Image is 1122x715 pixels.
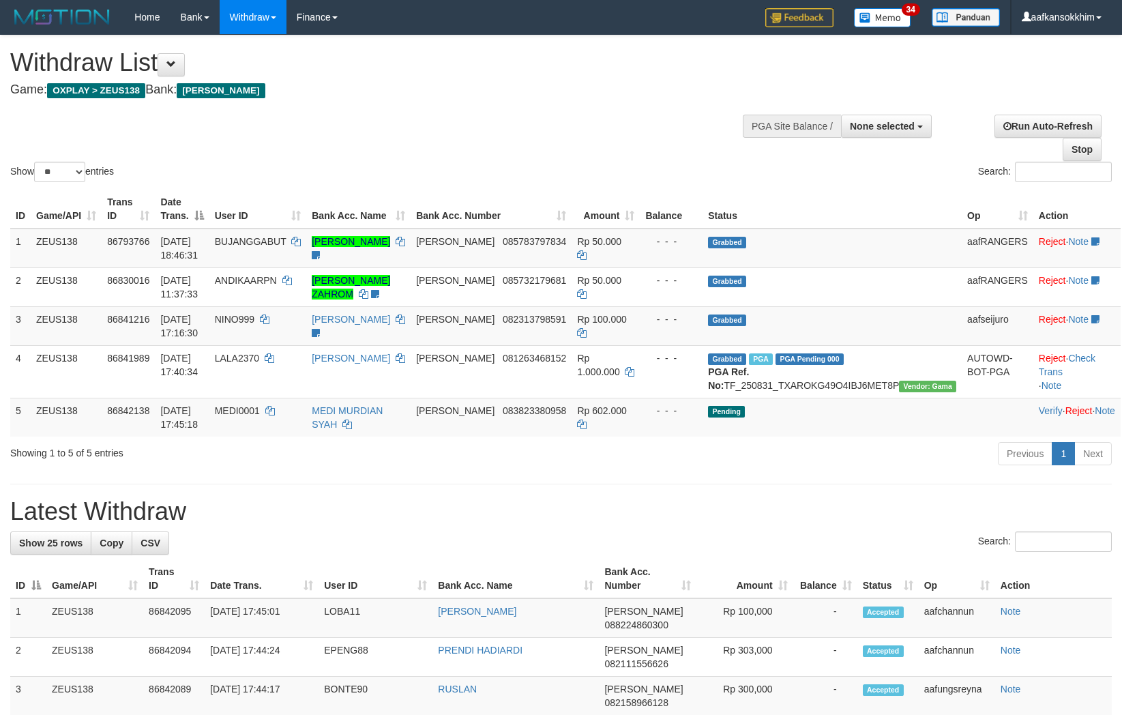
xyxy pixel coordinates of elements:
[416,236,494,247] span: [PERSON_NAME]
[312,275,390,300] a: [PERSON_NAME] ZAHROM
[749,353,773,365] span: Marked by aafRornrotha
[962,190,1033,229] th: Op: activate to sort column ascending
[604,658,668,669] span: Copy 082111556626 to clipboard
[10,7,114,27] img: MOTION_logo.png
[577,353,619,377] span: Rp 1.000.000
[577,314,626,325] span: Rp 100.000
[107,236,149,247] span: 86793766
[1001,645,1021,656] a: Note
[1068,314,1089,325] a: Note
[645,312,697,326] div: - - -
[577,275,621,286] span: Rp 50.000
[932,8,1000,27] img: panduan.png
[10,306,31,345] td: 3
[10,598,46,638] td: 1
[91,531,132,555] a: Copy
[10,267,31,306] td: 2
[155,190,209,229] th: Date Trans.: activate to sort column descending
[1042,380,1062,391] a: Note
[1033,398,1121,437] td: · ·
[863,645,904,657] span: Accepted
[215,275,277,286] span: ANDIKAARPN
[205,598,319,638] td: [DATE] 17:45:01
[696,559,793,598] th: Amount: activate to sort column ascending
[160,275,198,300] span: [DATE] 11:37:33
[1039,314,1066,325] a: Reject
[1015,531,1112,552] input: Search:
[107,405,149,416] span: 86842138
[10,441,457,460] div: Showing 1 to 5 of 5 entries
[438,684,477,695] a: RUSLAN
[708,237,746,248] span: Grabbed
[47,83,145,98] span: OXPLAY > ZEUS138
[645,235,697,248] div: - - -
[438,606,516,617] a: [PERSON_NAME]
[850,121,915,132] span: None selected
[10,531,91,555] a: Show 25 rows
[31,345,102,398] td: ZEUS138
[1033,345,1121,398] td: · ·
[411,190,572,229] th: Bank Acc. Number: activate to sort column ascending
[107,275,149,286] span: 86830016
[143,638,205,677] td: 86842094
[416,314,494,325] span: [PERSON_NAME]
[604,645,683,656] span: [PERSON_NAME]
[438,645,522,656] a: PRENDI HADIARDI
[978,162,1112,182] label: Search:
[995,559,1112,598] th: Action
[10,190,31,229] th: ID
[319,598,432,638] td: LOBA11
[854,8,911,27] img: Button%20Memo.svg
[962,306,1033,345] td: aafseijuro
[793,559,857,598] th: Balance: activate to sort column ascending
[962,267,1033,306] td: aafRANGERS
[1068,275,1089,286] a: Note
[31,267,102,306] td: ZEUS138
[312,314,390,325] a: [PERSON_NAME]
[10,49,735,76] h1: Withdraw List
[1039,275,1066,286] a: Reject
[962,229,1033,268] td: aafRANGERS
[857,559,919,598] th: Status: activate to sort column ascending
[1033,190,1121,229] th: Action
[10,229,31,268] td: 1
[1015,162,1112,182] input: Search:
[215,236,286,247] span: BUJANGGABUT
[46,559,143,598] th: Game/API: activate to sort column ascending
[312,236,390,247] a: [PERSON_NAME]
[107,353,149,364] span: 86841989
[577,236,621,247] span: Rp 50.000
[306,190,411,229] th: Bank Acc. Name: activate to sort column ascending
[100,538,123,549] span: Copy
[416,275,494,286] span: [PERSON_NAME]
[703,345,962,398] td: TF_250831_TXAROKG49O4IBJ6MET8P
[919,638,995,677] td: aafchannun
[696,638,793,677] td: Rp 303,000
[141,538,160,549] span: CSV
[503,236,566,247] span: Copy 085783797834 to clipboard
[1033,306,1121,345] td: ·
[10,398,31,437] td: 5
[708,353,746,365] span: Grabbed
[708,406,745,418] span: Pending
[863,684,904,696] span: Accepted
[1039,236,1066,247] a: Reject
[503,275,566,286] span: Copy 085732179681 to clipboard
[503,314,566,325] span: Copy 082313798591 to clipboard
[645,404,697,418] div: - - -
[696,598,793,638] td: Rp 100,000
[205,559,319,598] th: Date Trans.: activate to sort column ascending
[599,559,696,598] th: Bank Acc. Number: activate to sort column ascending
[793,598,857,638] td: -
[708,366,749,391] b: PGA Ref. No:
[102,190,155,229] th: Trans ID: activate to sort column ascending
[312,405,383,430] a: MEDI MURDIAN SYAH
[432,559,599,598] th: Bank Acc. Name: activate to sort column ascending
[776,353,844,365] span: PGA Pending
[640,190,703,229] th: Balance
[765,8,833,27] img: Feedback.jpg
[312,353,390,364] a: [PERSON_NAME]
[604,684,683,695] span: [PERSON_NAME]
[160,236,198,261] span: [DATE] 18:46:31
[841,115,932,138] button: None selected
